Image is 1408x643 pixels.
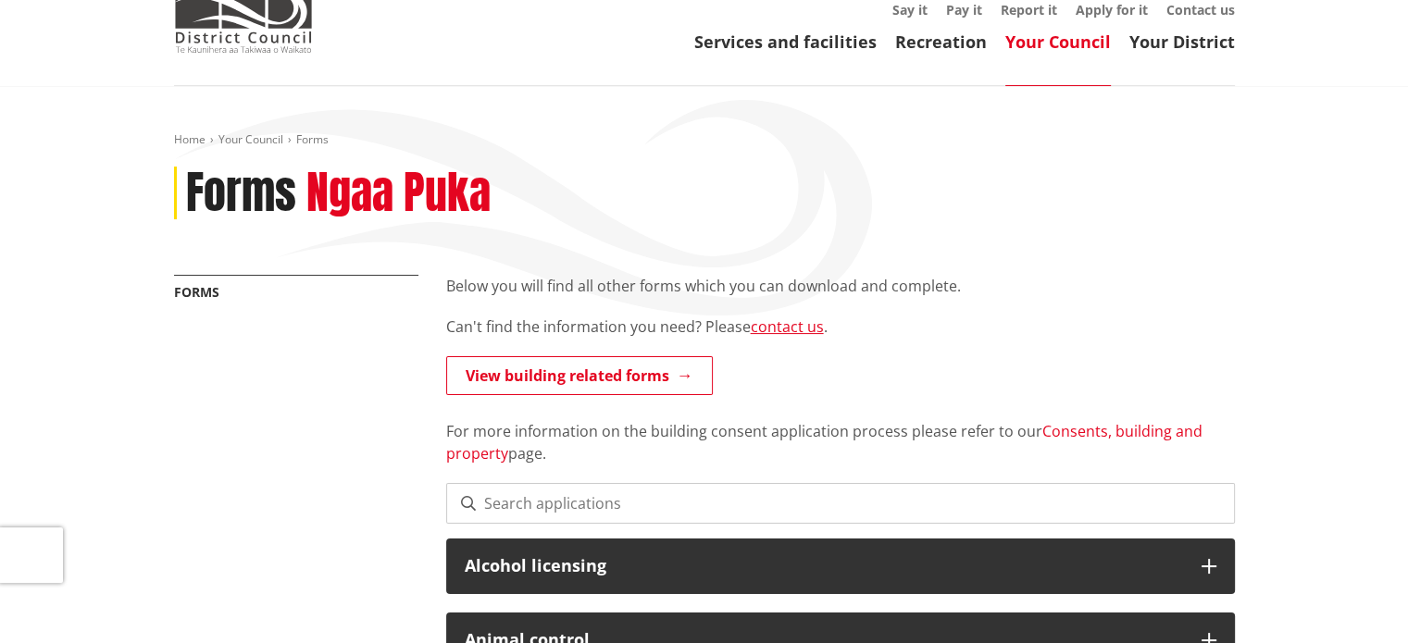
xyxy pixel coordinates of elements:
a: Home [174,131,206,147]
a: Your Council [218,131,283,147]
p: Can't find the information you need? Please . [446,315,1235,338]
a: Forms [174,283,219,301]
a: Your Council [1005,31,1111,53]
input: Search applications [446,483,1235,524]
a: contact us [751,316,824,337]
a: Recreation [895,31,987,53]
a: Say it [892,1,928,19]
h2: Ngaa Puka [306,167,491,220]
a: Consents, building and property [446,421,1202,464]
a: Your District [1129,31,1235,53]
a: View building related forms [446,356,713,395]
h1: Forms [186,167,296,220]
p: For more information on the building consent application process please refer to our page. [446,398,1235,464]
h3: Alcohol licensing [465,557,1183,575]
nav: breadcrumb [174,132,1235,148]
a: Pay it [946,1,982,19]
a: Services and facilities [694,31,877,53]
a: Apply for it [1076,1,1148,19]
a: Contact us [1166,1,1235,19]
iframe: Messenger Launcher [1323,565,1389,632]
span: Forms [296,131,329,147]
a: Report it [1001,1,1057,19]
p: Below you will find all other forms which you can download and complete. [446,275,1235,297]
